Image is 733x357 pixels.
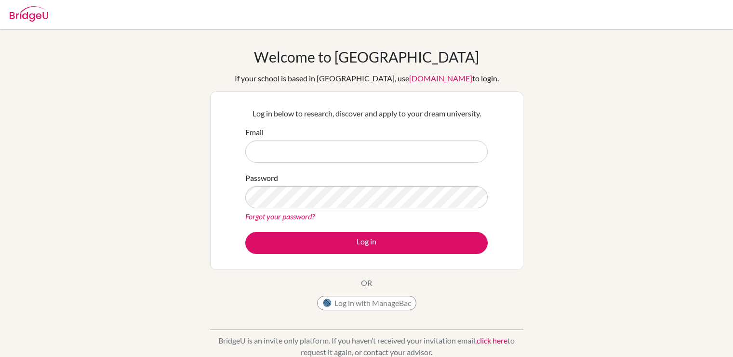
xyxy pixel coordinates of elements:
div: If your school is based in [GEOGRAPHIC_DATA], use to login. [235,73,499,84]
label: Email [245,127,264,138]
label: Password [245,172,278,184]
a: click here [477,336,507,345]
button: Log in with ManageBac [317,296,416,310]
a: Forgot your password? [245,212,315,221]
h1: Welcome to [GEOGRAPHIC_DATA] [254,48,479,65]
a: [DOMAIN_NAME] [409,74,472,83]
p: OR [361,277,372,289]
img: Bridge-U [10,6,48,22]
button: Log in [245,232,488,254]
p: Log in below to research, discover and apply to your dream university. [245,108,488,119]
